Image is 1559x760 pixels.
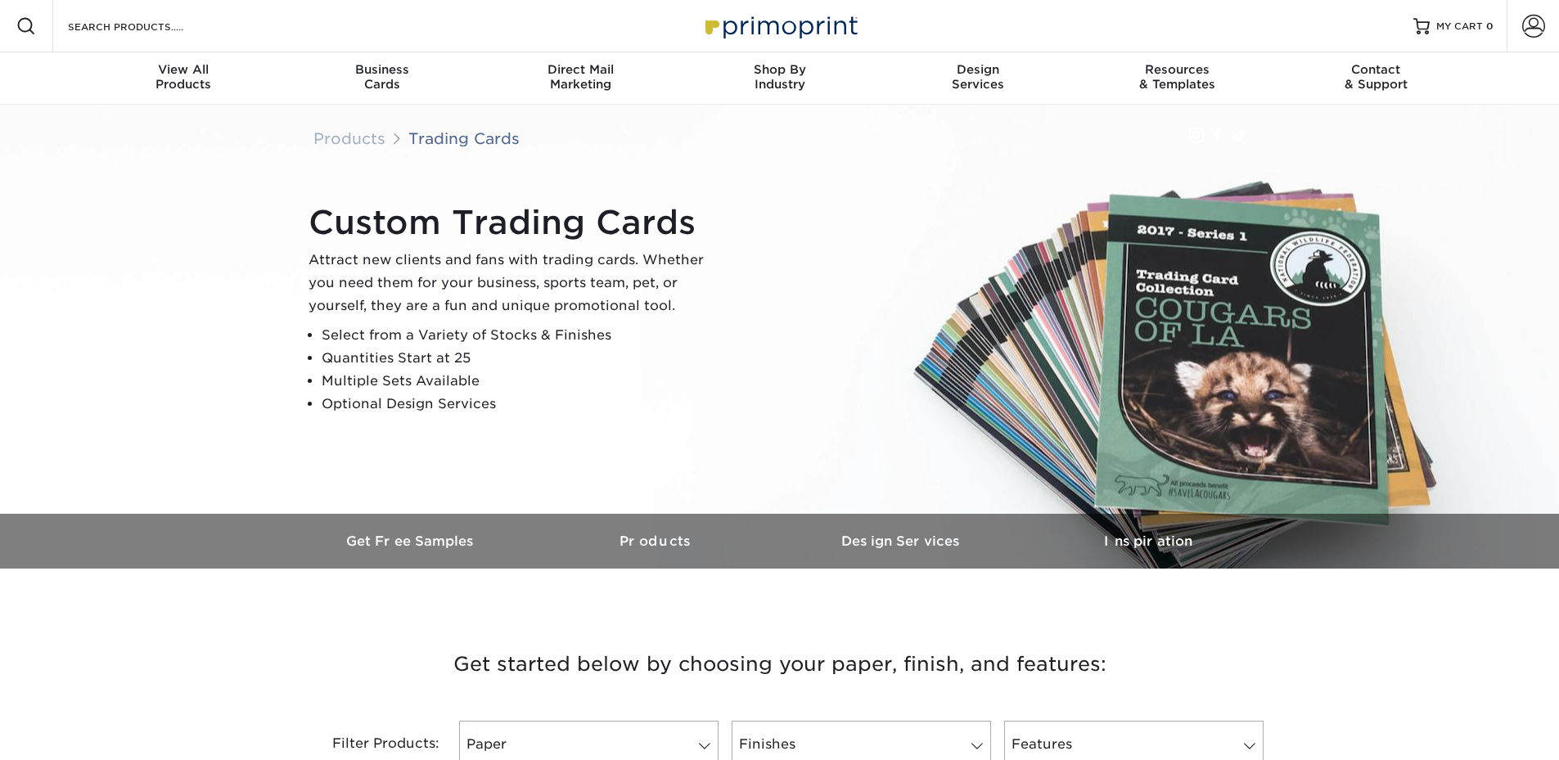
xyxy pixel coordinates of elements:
a: Design Services [780,514,1025,569]
span: 0 [1486,20,1494,32]
a: Get Free Samples [289,514,534,569]
input: SEARCH PRODUCTS..... [66,16,226,36]
a: BusinessCards [282,52,481,105]
div: Services [879,62,1078,92]
div: & Templates [1078,62,1277,92]
p: Attract new clients and fans with trading cards. Whether you need them for your business, sports ... [309,249,718,317]
a: Products [534,514,780,569]
div: Industry [680,62,879,92]
span: MY CART [1436,20,1483,34]
span: Contact [1277,62,1476,77]
span: Business [282,62,481,77]
img: Primoprint [698,8,862,43]
a: Products [313,129,385,147]
a: Direct MailMarketing [481,52,680,105]
a: Contact& Support [1277,52,1476,105]
div: & Support [1277,62,1476,92]
a: Trading Cards [408,129,520,147]
li: Quantities Start at 25 [322,347,718,370]
div: Marketing [481,62,680,92]
span: Resources [1078,62,1277,77]
a: View AllProducts [84,52,283,105]
h3: Get started below by choosing your paper, finish, and features: [301,627,1259,701]
div: Products [84,62,283,92]
h3: Design Services [780,533,1025,549]
a: Resources& Templates [1078,52,1277,105]
h3: Get Free Samples [289,533,534,549]
a: Shop ByIndustry [680,52,879,105]
li: Select from a Variety of Stocks & Finishes [322,324,718,347]
a: DesignServices [879,52,1078,105]
li: Multiple Sets Available [322,370,718,393]
span: Direct Mail [481,62,680,77]
h1: Custom Trading Cards [309,203,718,242]
li: Optional Design Services [322,393,718,416]
h3: Inspiration [1025,533,1271,549]
span: Design [879,62,1078,77]
div: Cards [282,62,481,92]
span: View All [84,62,283,77]
a: Inspiration [1025,514,1271,569]
h3: Products [534,533,780,549]
span: Shop By [680,62,879,77]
